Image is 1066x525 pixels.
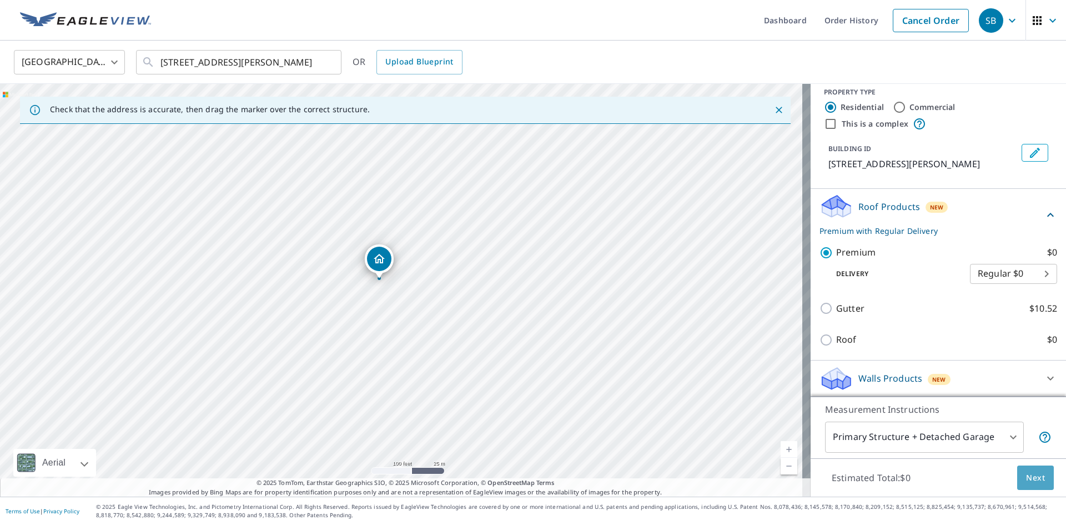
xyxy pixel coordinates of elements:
[828,157,1017,171] p: [STREET_ADDRESS][PERSON_NAME]
[836,333,857,347] p: Roof
[893,9,969,32] a: Cancel Order
[20,12,151,29] img: EV Logo
[1022,144,1048,162] button: Edit building 1
[353,50,462,74] div: OR
[1047,246,1057,259] p: $0
[6,508,79,514] p: |
[14,47,125,78] div: [GEOGRAPHIC_DATA]
[536,478,555,487] a: Terms
[828,144,871,153] p: BUILDING ID
[819,365,1057,392] div: Walls ProductsNew
[825,403,1052,416] p: Measurement Instructions
[6,507,40,515] a: Terms of Use
[842,118,908,129] label: This is a complex
[909,102,956,113] label: Commercial
[819,193,1057,237] div: Roof ProductsNewPremium with Regular Delivery
[1047,333,1057,347] p: $0
[823,466,919,490] p: Estimated Total: $0
[932,375,946,384] span: New
[1038,431,1052,444] span: Your report will include the primary structure and a detached garage if one exists.
[385,55,453,69] span: Upload Blueprint
[772,103,786,117] button: Close
[1029,302,1057,316] p: $10.52
[487,478,534,487] a: OpenStreetMap
[1026,471,1045,485] span: Next
[819,269,970,279] p: Delivery
[979,8,1003,33] div: SB
[825,422,1024,453] div: Primary Structure + Detached Garage
[365,244,394,279] div: Dropped pin, building 1, Residential property, 2855 NW Canyon Dr Redmond, OR 97756
[836,246,876,259] p: Premium
[257,478,555,488] span: © 2025 TomTom, Earthstar Geographics SIO, © 2025 Microsoft Corporation, ©
[39,449,69,477] div: Aerial
[930,203,944,212] span: New
[50,104,370,114] p: Check that the address is accurate, then drag the marker over the correct structure.
[824,87,1053,97] div: PROPERTY TYPE
[781,441,797,458] a: Current Level 18, Zoom In
[858,372,922,385] p: Walls Products
[970,258,1057,289] div: Regular $0
[781,458,797,474] a: Current Level 18, Zoom Out
[43,507,79,515] a: Privacy Policy
[836,302,864,316] p: Gutter
[96,503,1060,519] p: © 2025 Eagle View Technologies, Inc. and Pictometry International Corp. All Rights Reserved. Repo...
[160,47,319,78] input: Search by address or latitude-longitude
[819,225,1044,237] p: Premium with Regular Delivery
[13,449,96,477] div: Aerial
[376,50,462,74] a: Upload Blueprint
[1017,466,1054,491] button: Next
[858,200,920,213] p: Roof Products
[841,102,884,113] label: Residential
